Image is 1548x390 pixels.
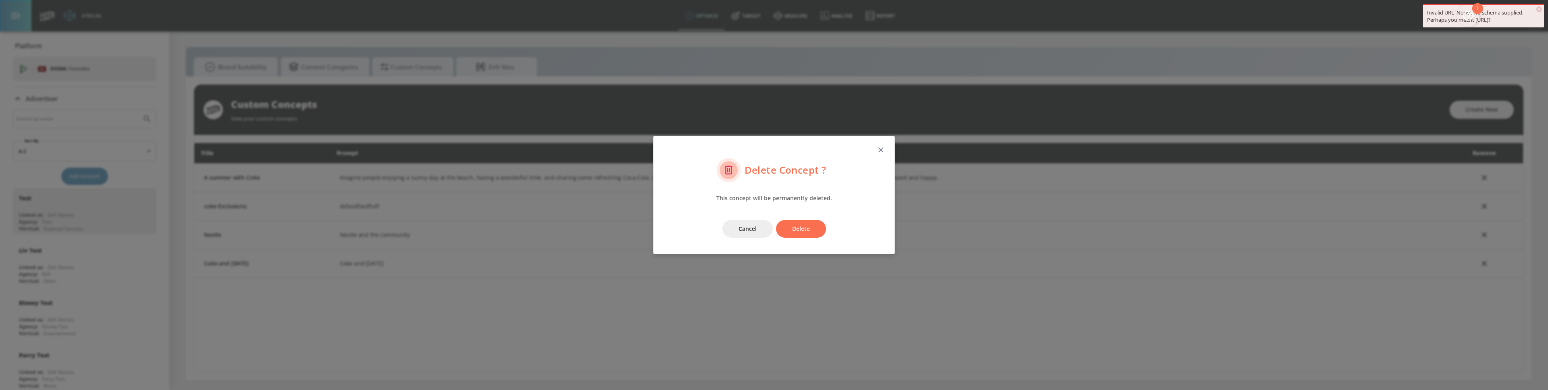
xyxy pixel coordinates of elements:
[716,193,832,204] div: This concept will be permanently deleted.
[1536,6,1542,12] span: ×
[739,224,757,234] span: Cancel
[776,220,826,238] button: Delete
[1476,8,1479,19] div: 1
[1457,4,1479,27] button: Open Resource Center, 1 new notification
[745,164,826,176] h5: Delete Concept ?
[792,224,810,234] span: Delete
[1427,9,1540,23] div: Invalid URL 'None': No schema supplied. Perhaps you meant [URL]?
[722,220,773,238] button: Cancel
